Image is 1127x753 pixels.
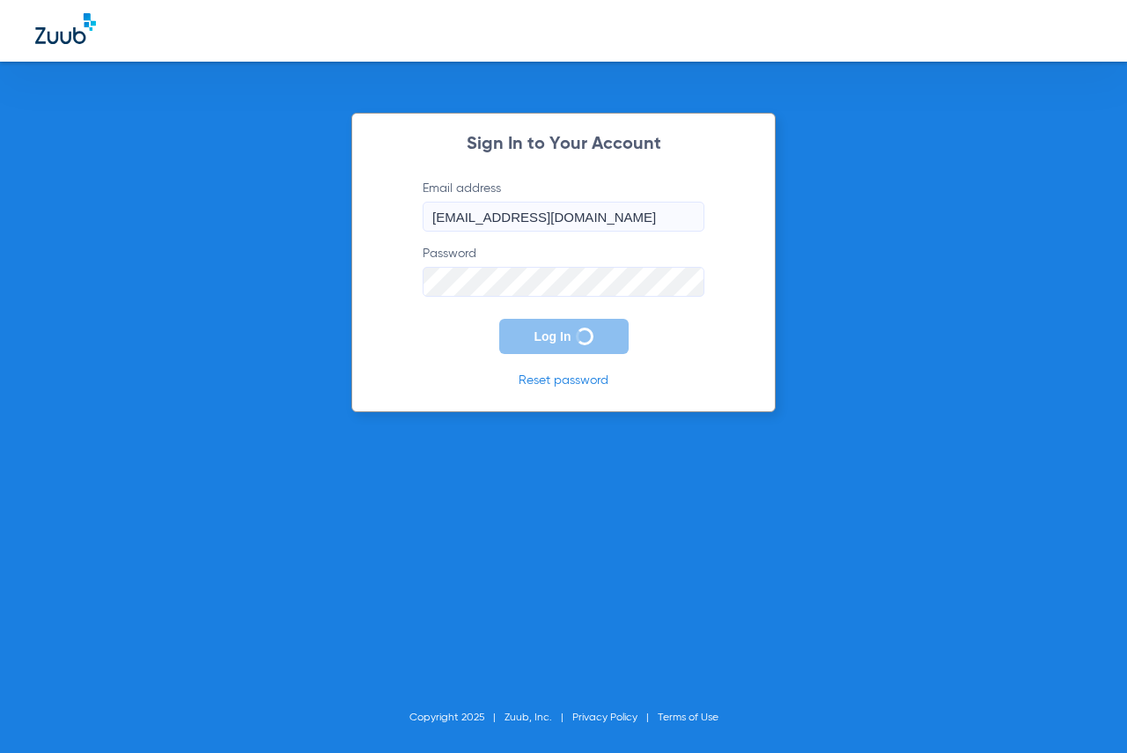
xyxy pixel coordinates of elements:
a: Terms of Use [658,712,718,723]
button: Log In [499,319,629,354]
span: Log In [534,329,571,343]
img: Zuub Logo [35,13,96,44]
input: Email address [423,202,704,232]
label: Password [423,245,704,297]
li: Copyright 2025 [409,709,505,727]
input: Password [423,267,704,297]
a: Reset password [519,374,608,387]
a: Privacy Policy [572,712,637,723]
iframe: Chat Widget [1039,668,1127,753]
label: Email address [423,180,704,232]
h2: Sign In to Your Account [396,136,731,153]
li: Zuub, Inc. [505,709,572,727]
